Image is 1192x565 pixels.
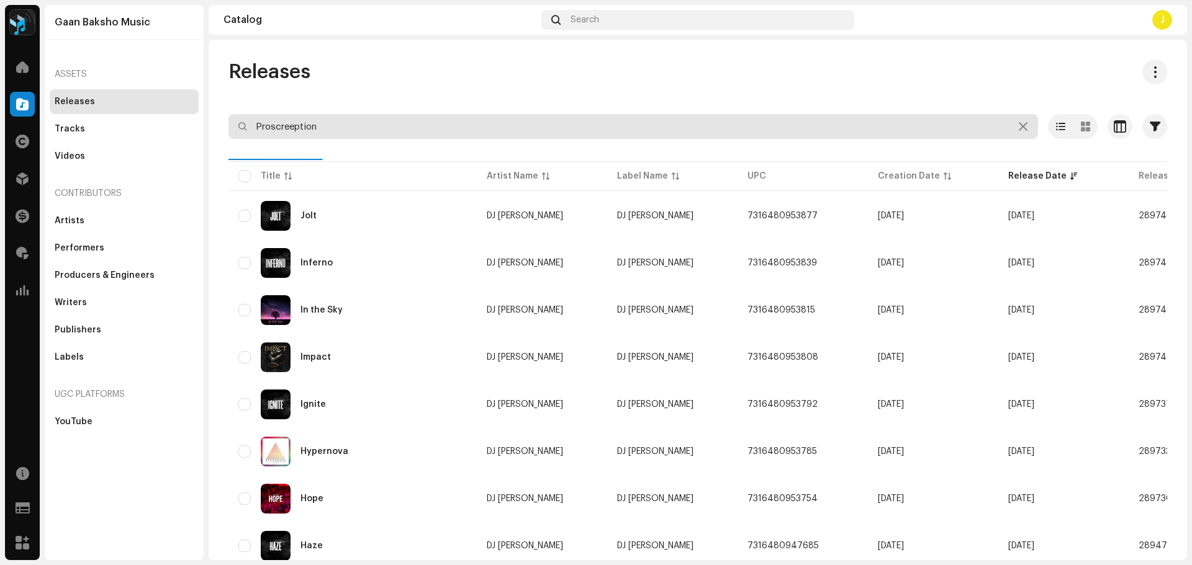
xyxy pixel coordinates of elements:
[617,259,693,267] span: DJ RAHAT
[878,353,904,362] span: Jun 30, 2025
[300,306,343,314] div: In the Sky
[878,211,904,220] span: Jun 30, 2025
[617,400,693,409] span: DJ RAHAT
[261,170,281,182] div: Title
[300,211,317,220] div: Jolt
[487,259,597,267] span: DJ Rahat
[1139,211,1178,220] span: 2897464
[55,298,87,308] div: Writers
[487,400,597,409] span: DJ Rahat
[1139,353,1178,362] span: 2897460
[487,494,563,503] div: DJ [PERSON_NAME]
[261,389,291,419] img: f11efa4d-531f-41f3-b4d4-70a364d33b8f
[487,447,597,456] span: DJ Rahat
[55,97,95,107] div: Releases
[617,353,693,362] span: DJ RAHAT
[487,541,597,550] span: DJ Rahat
[300,400,326,409] div: Ignite
[878,541,904,550] span: Jun 28, 2025
[55,151,85,161] div: Videos
[300,541,323,550] div: Haze
[487,494,597,503] span: DJ Rahat
[261,484,291,514] img: 181d668a-2a7f-4e63-818a-08d5160b32b3
[1139,447,1176,456] span: 2897337
[1008,447,1034,456] span: May 27, 2026
[55,270,155,280] div: Producers & Engineers
[1008,541,1034,550] span: May 13, 2026
[223,15,536,25] div: Catalog
[487,541,563,550] div: DJ [PERSON_NAME]
[261,201,291,231] img: cee2573c-2fe1-4e5a-9509-c1fdc2849035
[487,259,563,267] div: DJ [PERSON_NAME]
[1008,259,1034,267] span: Jun 24, 2026
[261,531,291,561] img: 719ac8fd-761d-4a64-82d9-8f39f36b85a2
[571,15,599,25] span: Search
[50,318,199,342] re-m-nav-item: Publishers
[487,353,597,362] span: DJ Rahat
[50,60,199,89] re-a-nav-header: Assets
[747,353,818,362] span: 7316480953808
[617,541,693,550] span: DJ RAHAT
[50,208,199,233] re-m-nav-item: Artists
[50,144,199,169] re-m-nav-item: Videos
[487,306,597,314] span: DJ Rahat
[487,400,563,409] div: DJ [PERSON_NAME]
[747,306,815,314] span: 7316480953815
[878,306,904,314] span: Jun 30, 2025
[487,353,563,362] div: DJ [PERSON_NAME]
[878,400,904,409] span: Jun 30, 2025
[878,170,940,182] div: Creation Date
[10,10,35,35] img: 2dae3d76-597f-44f3-9fef-6a12da6d2ece
[878,447,904,456] span: Jun 30, 2025
[1139,306,1176,314] span: 2897461
[1139,400,1177,409] span: 2897377
[50,345,199,370] re-m-nav-item: Labels
[55,216,84,226] div: Artists
[50,236,199,260] re-m-nav-item: Performers
[55,325,101,335] div: Publishers
[1139,541,1178,550] span: 2894725
[300,447,348,456] div: Hypernova
[50,89,199,114] re-m-nav-item: Releases
[747,447,817,456] span: 7316480953785
[617,170,668,182] div: Label Name
[1008,306,1034,314] span: Jun 17, 2026
[50,179,199,208] re-a-nav-header: Contributors
[617,494,693,503] span: DJ RAHAT
[50,263,199,288] re-m-nav-item: Producers & Engineers
[878,259,904,267] span: Jun 30, 2025
[261,248,291,278] img: 19b9f4eb-08e9-4251-aa63-a8ba260d9eab
[1139,494,1176,503] span: 2897301
[1008,170,1067,182] div: Release Date
[617,211,693,220] span: DJ RAHAT
[300,494,323,503] div: Hope
[617,447,693,456] span: DJ RAHAT
[487,170,538,182] div: Artist Name
[1139,170,1185,182] div: Release ID
[487,447,563,456] div: DJ [PERSON_NAME]
[300,259,333,267] div: Inferno
[487,211,597,220] span: DJ Rahat
[261,295,291,325] img: e02c1446-881e-4a0f-98af-c469c9e7da43
[487,211,563,220] div: DJ [PERSON_NAME]
[50,409,199,434] re-m-nav-item: YouTube
[50,117,199,141] re-m-nav-item: Tracks
[1008,400,1034,409] span: Jun 3, 2026
[55,352,84,362] div: Labels
[228,114,1038,139] input: Search
[747,494,818,503] span: 7316480953754
[1008,211,1034,220] span: Jul 1, 2026
[487,306,563,314] div: DJ [PERSON_NAME]
[261,342,291,372] img: a598cc41-782b-42dd-9aa9-43bf09d0f36f
[1008,494,1034,503] span: May 20, 2026
[261,437,291,466] img: 243742e4-3f11-4a1f-985d-154fc65e26bf
[747,259,817,267] span: 7316480953839
[747,211,818,220] span: 7316480953877
[617,306,693,314] span: DJ RAHAT
[50,380,199,409] re-a-nav-header: UGC Platforms
[1008,353,1034,362] span: Jun 10, 2026
[300,353,331,362] div: Impact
